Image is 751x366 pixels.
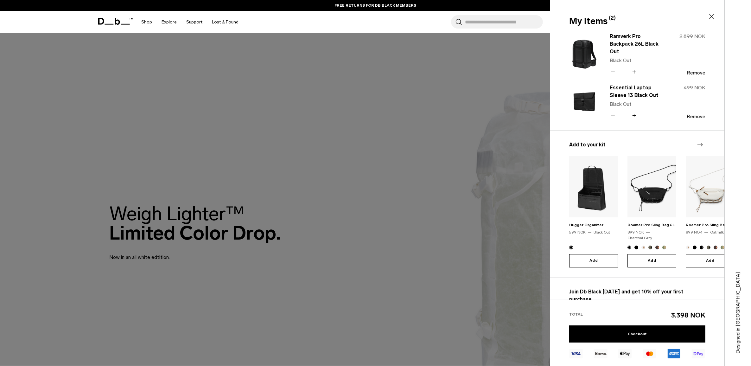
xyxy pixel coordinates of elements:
[679,33,705,39] span: 2.899 NOK
[641,246,645,249] button: Oatmilk
[569,325,705,343] a: Checkout
[569,141,705,149] h3: Add to your kit
[684,85,705,91] span: 499 NOK
[142,11,152,33] a: Shop
[569,35,600,73] img: Ramverk_pro_bacpack_26L_black_out_2024_1.png
[594,229,610,235] div: Black Out
[686,246,690,249] button: Oatmilk
[671,311,705,319] span: 3.398 NOK
[662,246,666,249] button: Db x Beyond Medals
[627,223,675,227] a: Roamer Pro Sling Bag 6L
[569,156,618,267] div: 1 / 20
[569,15,704,28] div: My Items
[721,246,724,249] button: Db x Beyond Medals
[693,246,697,249] button: Black Out
[686,156,735,267] div: 3 / 20
[700,246,703,249] button: Charcoal Grey
[569,288,705,311] p: .
[655,246,659,249] button: Homegrown with Lu
[187,11,203,33] a: Support
[686,223,733,227] a: Roamer Pro Sling Bag 6L
[734,259,742,354] p: Designed in [GEOGRAPHIC_DATA]
[687,70,705,76] button: Remove
[335,3,417,8] a: FREE RETURNS FOR DB BLACK MEMBERS
[627,235,652,241] div: Charcoal Grey
[648,246,652,249] button: Forest Green
[212,11,239,33] a: Lost & Found
[686,254,735,267] button: Add to Cart
[569,312,583,317] span: Total
[687,114,705,119] button: Remove
[162,11,177,33] a: Explore
[634,246,638,249] button: Black Out
[569,246,573,249] button: Black Out
[569,230,586,234] span: 599 NOK
[686,230,702,234] span: 899 NOK
[569,289,684,302] strong: Join Db Black [DATE] and get 10% off your first purchase
[610,100,665,108] p: Black Out
[627,246,631,249] button: Charcoal Grey
[710,229,724,235] div: Oatmilk
[696,138,704,152] div: Next slide
[610,57,665,64] p: Black Out
[627,156,676,217] img: Roamer Pro Sling Bag 6L Charcoal Grey
[707,246,710,249] button: Forest Green
[714,246,717,249] button: Homegrown with Lu
[569,254,618,267] button: Add to Cart
[569,156,618,217] img: Hugger Organizer Black Out
[627,156,676,267] div: 2 / 20
[569,223,603,227] a: Hugger Organizer
[137,11,244,33] nav: Main Navigation
[686,156,735,217] img: Roamer Pro Sling Bag 6L Oatmilk
[627,230,644,234] span: 899 NOK
[627,254,676,267] button: Add to Cart
[609,14,616,22] span: (2)
[610,33,665,55] a: Ramverk Pro Backpack 26L Black Out
[610,84,665,99] a: Essential Laptop Sleeve 13 Black Out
